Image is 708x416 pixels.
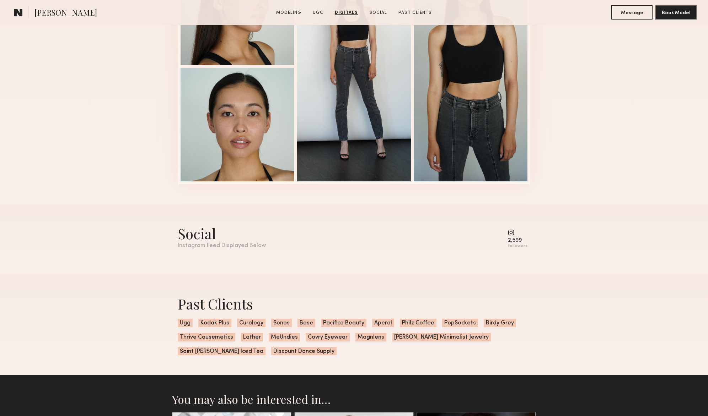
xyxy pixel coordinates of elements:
[611,5,653,20] button: Message
[172,392,536,406] h2: You may also be interested in…
[241,333,263,341] span: Lather
[310,10,326,16] a: UGC
[269,333,300,341] span: MeUndies
[396,10,435,16] a: Past Clients
[400,319,436,327] span: Philz Coffee
[178,294,530,313] div: Past Clients
[271,319,292,327] span: Sonos
[271,347,337,356] span: Discount Dance Supply
[442,319,478,327] span: PopSockets
[392,333,491,341] span: [PERSON_NAME] Minimalist Jewelry
[484,319,516,327] span: Birdy Grey
[655,9,697,15] a: Book Model
[372,319,394,327] span: Aperol
[366,10,390,16] a: Social
[34,7,97,20] span: [PERSON_NAME]
[178,333,235,341] span: Thrive Causemetics
[332,10,361,16] a: Digitals
[655,5,697,20] button: Book Model
[321,319,366,327] span: Pacifica Beauty
[237,319,265,327] span: Curology
[178,347,265,356] span: Saint [PERSON_NAME] Iced Tea
[355,333,386,341] span: Magnlens
[178,243,266,249] div: Instagram Feed Displayed Below
[198,319,231,327] span: Kodak Plus
[297,319,315,327] span: Bose
[508,243,527,249] div: followers
[178,224,266,243] div: Social
[273,10,304,16] a: Modeling
[508,238,527,243] div: 2,599
[306,333,350,341] span: Covry Eyewear
[178,319,193,327] span: Ugg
